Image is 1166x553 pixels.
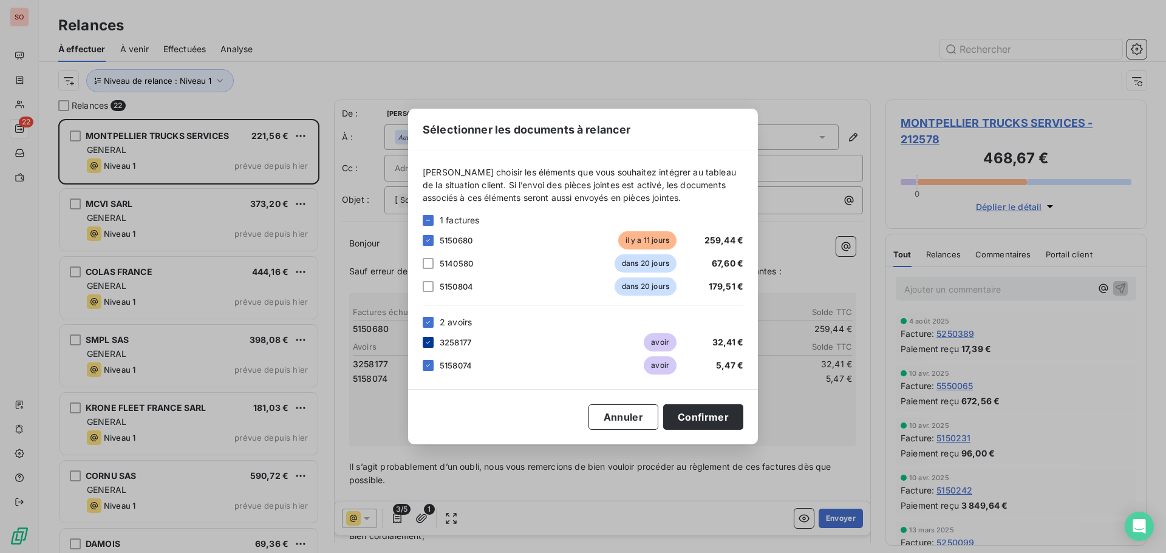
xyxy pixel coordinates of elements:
[644,356,677,375] span: avoir
[663,404,743,430] button: Confirmer
[618,231,677,249] span: il y a 11 jours
[709,281,743,291] span: 179,51 €
[644,333,677,351] span: avoir
[588,404,658,430] button: Annuler
[440,361,472,370] span: 5158074
[440,338,471,347] span: 3258177
[712,337,743,347] span: 32,41 €
[423,166,743,204] span: [PERSON_NAME] choisir les éléments que vous souhaitez intégrer au tableau de la situation client....
[712,258,743,268] span: 67,60 €
[615,254,677,273] span: dans 20 jours
[423,121,631,138] span: Sélectionner les documents à relancer
[1125,512,1154,541] div: Open Intercom Messenger
[440,236,472,245] span: 5150680
[440,214,480,226] span: 1 factures
[716,360,743,370] span: 5,47 €
[440,282,473,291] span: 5150804
[440,259,473,268] span: 5140580
[440,316,472,328] span: 2 avoirs
[615,277,677,296] span: dans 20 jours
[704,235,743,245] span: 259,44 €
